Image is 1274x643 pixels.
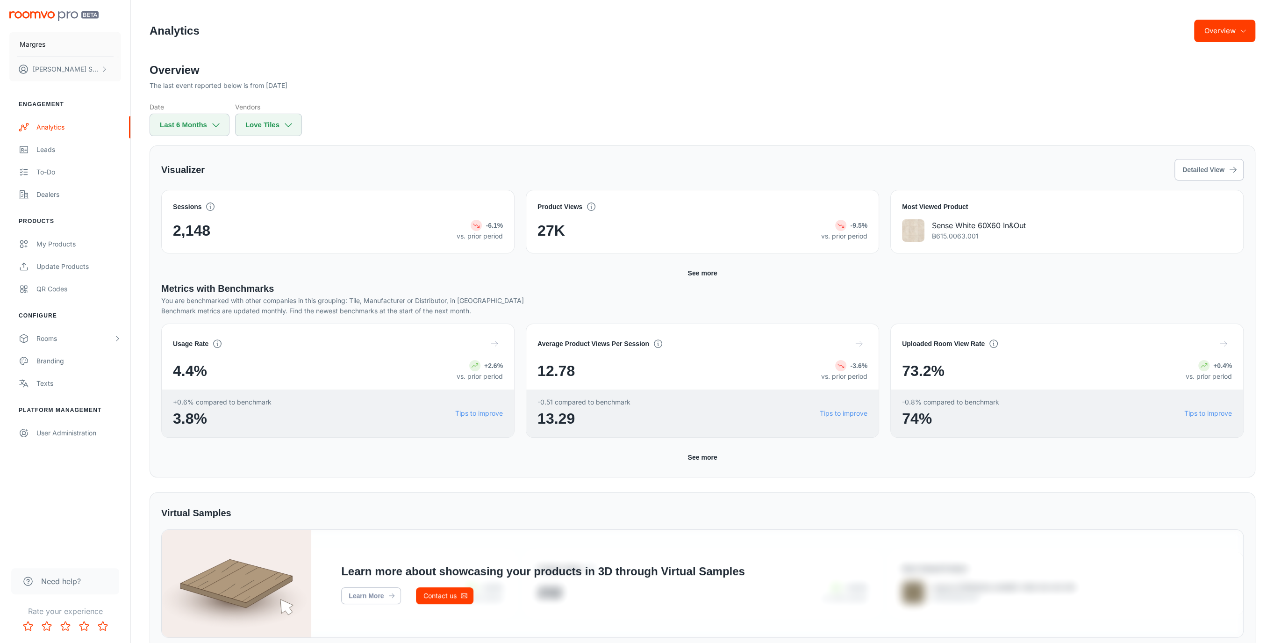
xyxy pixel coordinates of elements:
strong: +0.4% [1213,362,1232,369]
img: Sense White 60X60 In&Out [902,219,924,242]
button: Overview [1194,20,1255,42]
p: [PERSON_NAME] Serodio [33,64,99,74]
div: Rooms [36,333,114,344]
img: Roomvo PRO Beta [9,11,99,21]
p: You are benchmarked with other companies in this grouping: Tile, Manufacturer or Distributor, in ... [161,296,1244,306]
strong: +2.6% [484,362,503,369]
p: Rate your experience [7,606,123,617]
span: 12.78 [537,360,575,382]
p: vs. prior period [1186,371,1232,382]
h4: Product Views [537,202,582,212]
div: Update Products [36,261,121,272]
div: Leads [36,144,121,155]
button: Rate 2 star [37,617,56,636]
h4: Usage Rate [173,339,208,349]
p: vs. prior period [457,231,503,241]
h5: Visualizer [161,163,205,177]
span: -0.51 compared to benchmark [537,397,630,407]
strong: -6.1% [486,222,503,229]
button: Rate 1 star [19,617,37,636]
p: vs. prior period [821,231,867,241]
button: Rate 3 star [56,617,75,636]
span: 73.2% [902,360,945,382]
p: B615.0063.001 [932,231,1026,241]
div: Branding [36,356,121,366]
a: Tips to improve [455,408,503,419]
div: Analytics [36,122,121,132]
h2: Overview [150,62,1255,79]
h5: Virtual Samples [161,506,231,520]
span: 27K [537,219,565,242]
span: 3.8% [173,407,272,430]
h4: Average Product Views Per Session [537,339,649,349]
span: +0.6% compared to benchmark [173,397,272,407]
p: vs. prior period [457,371,503,382]
a: Tips to improve [1184,408,1232,419]
h4: Most Viewed Product [902,202,1232,212]
div: My Products [36,239,121,249]
span: 13.29 [537,407,630,430]
strong: -9.5% [850,222,867,229]
a: Contact us [416,587,473,604]
div: Dealers [36,189,121,200]
p: The last event reported below is from [DATE] [150,80,287,91]
p: Benchmark metrics are updated monthly. Find the newest benchmarks at the start of the next month. [161,306,1244,316]
h5: Date [150,102,229,112]
button: Detailed View [1174,159,1244,181]
button: Rate 4 star [75,617,93,636]
a: Tips to improve [820,408,867,419]
button: Love Tiles [235,114,302,136]
p: Margres [20,39,45,50]
strong: -3.6% [850,362,867,369]
div: Texts [36,378,121,389]
h4: Uploaded Room View Rate [902,339,985,349]
button: See more [684,449,721,466]
button: [PERSON_NAME] Serodio [9,57,121,81]
h4: Sessions [173,202,201,212]
span: -0.8% compared to benchmark [902,397,999,407]
h5: Vendors [235,102,302,112]
h5: Metrics with Benchmarks [161,282,1244,296]
div: QR Codes [36,284,121,294]
button: Last 6 Months [150,114,229,136]
h1: Analytics [150,22,200,39]
button: Margres [9,32,121,57]
span: 74% [902,407,999,430]
div: User Administration [36,428,121,438]
span: Need help? [41,576,81,587]
button: See more [684,265,721,282]
span: 2,148 [173,219,210,242]
div: To-do [36,167,121,177]
h4: Learn more about showcasing your products in 3D through Virtual Samples [341,563,745,580]
button: Rate 5 star [93,617,112,636]
span: 4.4% [173,360,207,382]
a: Learn More [341,587,401,604]
p: vs. prior period [821,371,867,382]
p: Sense White 60X60 In&Out [932,220,1026,231]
